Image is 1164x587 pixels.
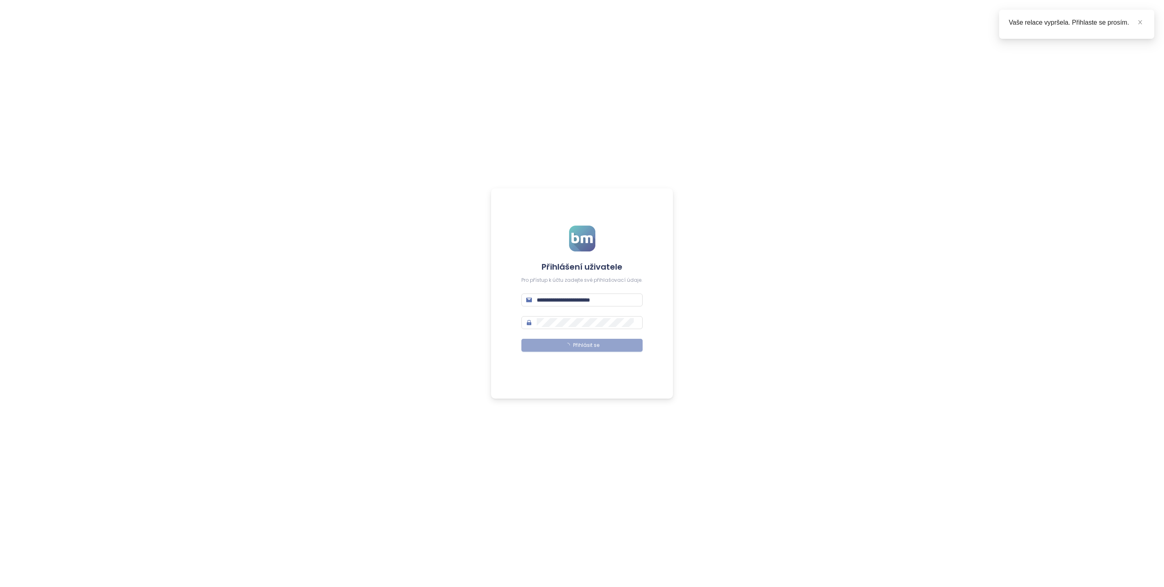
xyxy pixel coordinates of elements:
h4: Přihlášení uživatele [521,261,643,272]
span: Přihlásit se [573,342,599,349]
span: mail [526,297,532,303]
img: logo [569,226,595,251]
div: Pro přístup k účtu zadejte své přihlašovací údaje. [521,277,643,284]
span: close [1137,19,1143,25]
span: lock [526,320,532,325]
span: loading [564,342,571,348]
div: Vaše relace vypršela. Přihlaste se prosím. [1009,18,1145,27]
button: Přihlásit se [521,339,643,352]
